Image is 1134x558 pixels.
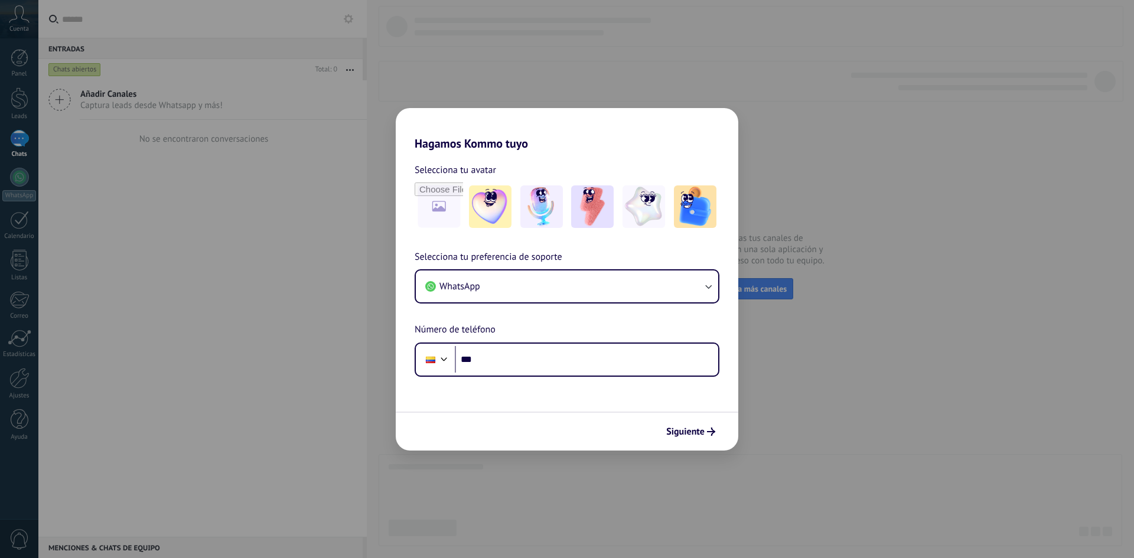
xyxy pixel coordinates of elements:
img: -4.jpeg [623,185,665,228]
div: Colombia: + 57 [419,347,442,372]
button: WhatsApp [416,270,718,302]
img: -3.jpeg [571,185,614,228]
span: Selecciona tu preferencia de soporte [415,250,562,265]
span: Número de teléfono [415,322,496,338]
img: -1.jpeg [469,185,511,228]
span: Siguiente [666,428,705,436]
h2: Hagamos Kommo tuyo [396,108,738,151]
span: WhatsApp [439,280,480,292]
span: Selecciona tu avatar [415,162,496,178]
button: Siguiente [661,422,721,442]
img: -2.jpeg [520,185,563,228]
img: -5.jpeg [674,185,716,228]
